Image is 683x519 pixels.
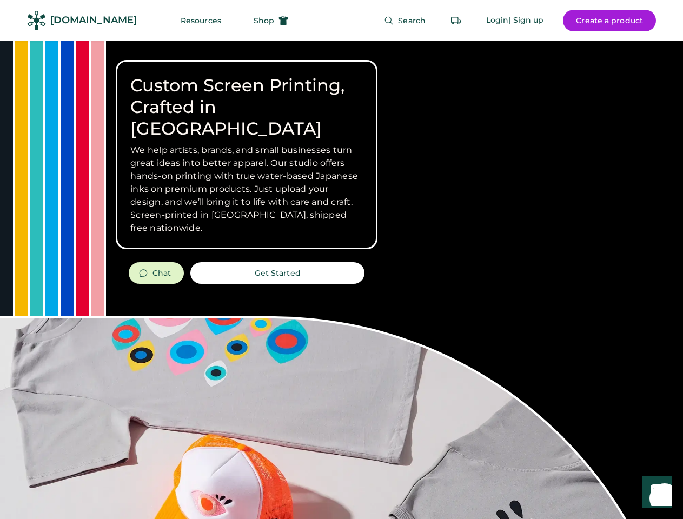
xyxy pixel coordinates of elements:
button: Shop [241,10,301,31]
button: Retrieve an order [445,10,467,31]
button: Get Started [190,262,364,284]
h3: We help artists, brands, and small businesses turn great ideas into better apparel. Our studio of... [130,144,363,235]
button: Create a product [563,10,656,31]
span: Search [398,17,426,24]
span: Shop [254,17,274,24]
div: | Sign up [508,15,543,26]
div: [DOMAIN_NAME] [50,14,137,27]
img: Rendered Logo - Screens [27,11,46,30]
iframe: Front Chat [632,470,678,517]
div: Login [486,15,509,26]
button: Search [371,10,439,31]
button: Resources [168,10,234,31]
button: Chat [129,262,184,284]
h1: Custom Screen Printing, Crafted in [GEOGRAPHIC_DATA] [130,75,363,139]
